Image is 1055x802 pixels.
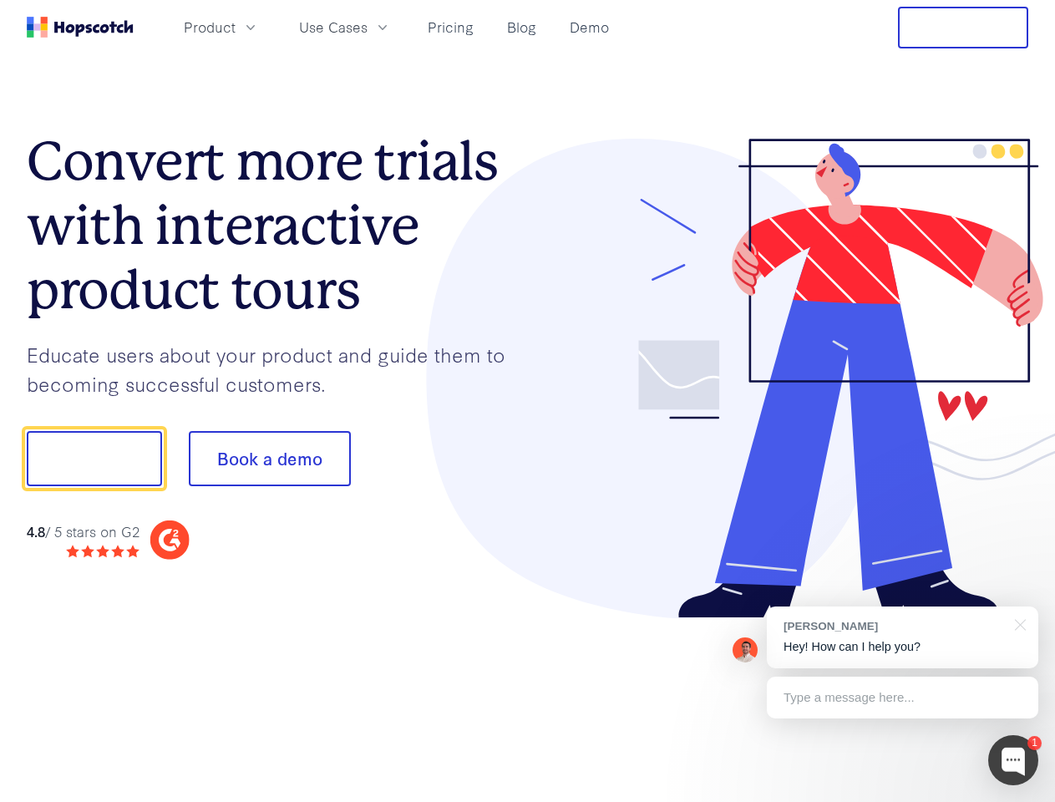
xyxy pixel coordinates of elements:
span: Product [184,17,236,38]
div: [PERSON_NAME] [784,618,1005,634]
div: Type a message here... [767,677,1038,718]
p: Hey! How can I help you? [784,638,1022,656]
span: Use Cases [299,17,368,38]
img: Mark Spera [733,637,758,662]
button: Use Cases [289,13,401,41]
strong: 4.8 [27,521,45,541]
a: Pricing [421,13,480,41]
button: Book a demo [189,431,351,486]
div: 1 [1027,736,1042,750]
button: Show me! [27,431,162,486]
a: Demo [563,13,616,41]
h1: Convert more trials with interactive product tours [27,129,528,322]
p: Educate users about your product and guide them to becoming successful customers. [27,340,528,398]
a: Home [27,17,134,38]
div: / 5 stars on G2 [27,521,139,542]
button: Product [174,13,269,41]
button: Free Trial [898,7,1028,48]
a: Blog [500,13,543,41]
